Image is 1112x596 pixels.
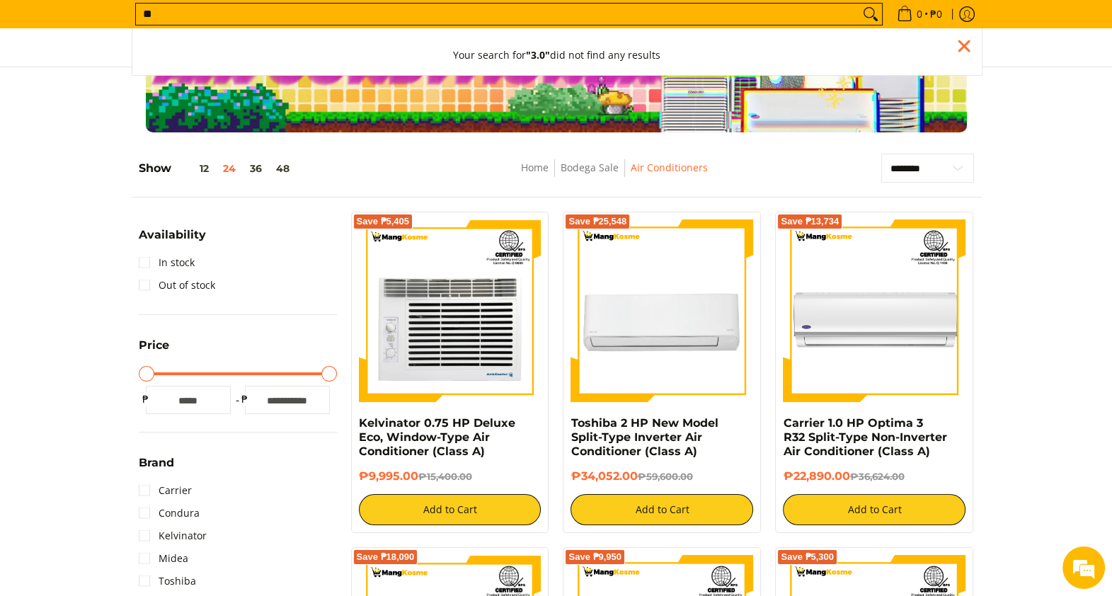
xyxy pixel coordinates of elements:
a: Condura [139,502,200,525]
a: Midea [139,547,188,570]
span: Save ₱9,950 [568,553,621,561]
span: Save ₱18,090 [357,553,415,561]
button: 24 [216,163,243,174]
del: ₱36,624.00 [849,471,904,482]
summary: Open [139,457,174,479]
a: Kelvinator 0.75 HP Deluxe Eco, Window-Type Air Conditioner (Class A) [359,416,515,458]
a: Air Conditioners [631,161,708,174]
span: Save ₱13,734 [781,217,839,226]
span: Availability [139,229,206,241]
span: Save ₱5,300 [781,553,834,561]
button: Search [859,4,882,25]
button: 36 [243,163,269,174]
span: Save ₱5,405 [357,217,410,226]
nav: Breadcrumbs [422,159,808,191]
div: Minimize live chat window [232,7,266,41]
h6: ₱9,995.00 [359,469,541,483]
a: Out of stock [139,274,215,297]
div: Close pop up [953,35,975,57]
a: Toshiba [139,570,196,592]
img: Kelvinator 0.75 HP Deluxe Eco, Window-Type Air Conditioner (Class A) [359,219,541,402]
strong: "3.0" [526,48,550,62]
button: 48 [269,163,297,174]
h5: Show [139,161,297,176]
a: Bodega Sale [561,161,619,174]
div: Chat with us now [74,79,238,98]
summary: Open [139,229,206,251]
span: Price [139,340,169,351]
textarea: Type your message and hit 'Enter' [7,386,270,436]
span: • [893,6,946,22]
summary: Open [139,340,169,362]
span: 0 [915,9,924,19]
span: Save ₱25,548 [568,217,626,226]
a: Kelvinator [139,525,207,547]
button: Add to Cart [571,494,753,525]
a: Carrier 1.0 HP Optima 3 R32 Split-Type Non-Inverter Air Conditioner (Class A) [783,416,946,458]
a: In stock [139,251,195,274]
button: Add to Cart [359,494,541,525]
del: ₱15,400.00 [418,471,472,482]
span: Brand [139,457,174,469]
a: Carrier [139,479,192,502]
button: Add to Cart [783,494,965,525]
img: Toshiba 2 HP New Model Split-Type Inverter Air Conditioner (Class A) [571,219,753,402]
a: Home [521,161,549,174]
span: ₱ [238,392,252,406]
button: Your search for"3.0"did not find any results [439,35,675,75]
span: We're online! [82,178,195,321]
h6: ₱22,890.00 [783,469,965,483]
a: Toshiba 2 HP New Model Split-Type Inverter Air Conditioner (Class A) [571,416,718,458]
button: 12 [171,163,216,174]
img: Carrier 1.0 HP Optima 3 R32 Split-Type Non-Inverter Air Conditioner (Class A) [783,219,965,402]
del: ₱59,600.00 [637,471,692,482]
span: ₱0 [928,9,944,19]
span: ₱ [139,392,153,406]
h6: ₱34,052.00 [571,469,753,483]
